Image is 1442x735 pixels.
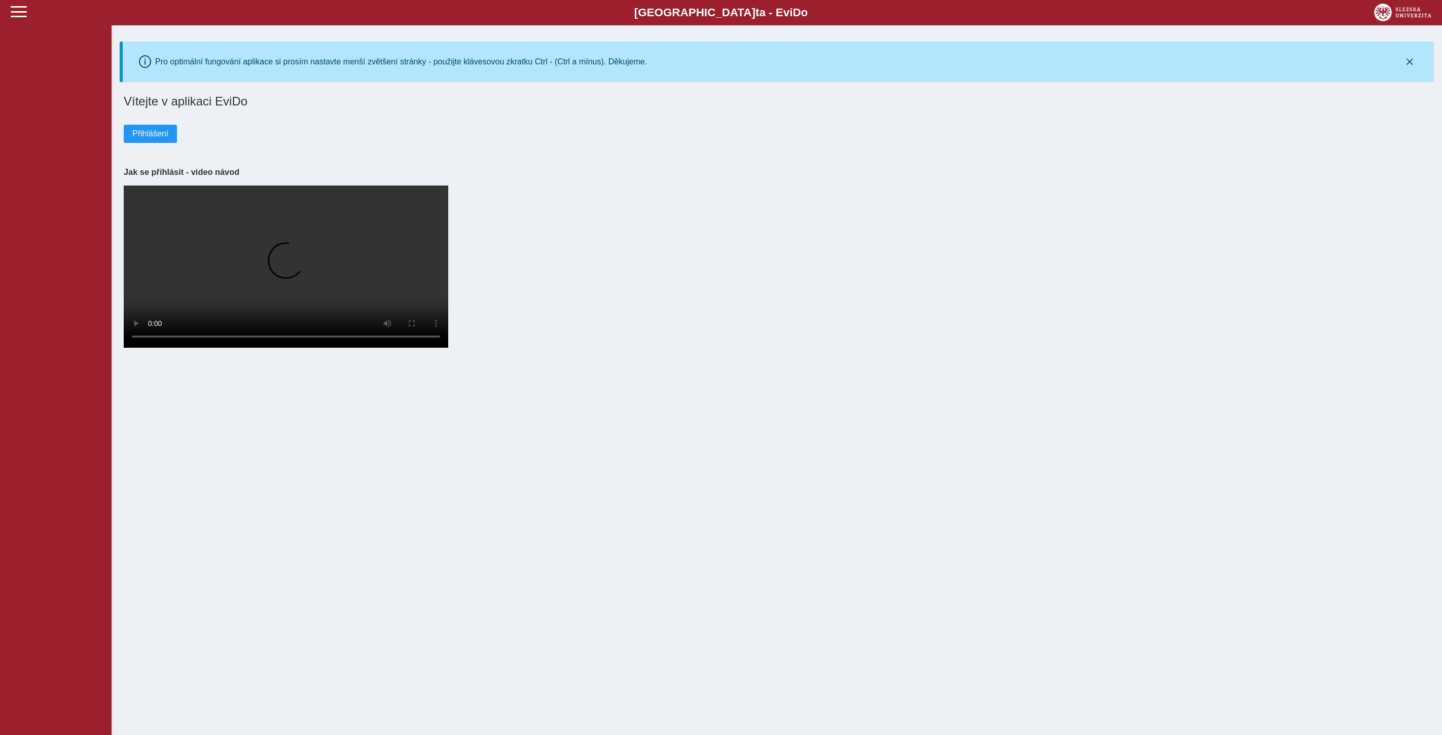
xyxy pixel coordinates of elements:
[124,186,448,348] video: Your browser does not support the video tag.
[755,6,759,19] span: t
[124,167,1430,177] h3: Jak se přihlásit - video návod
[155,57,647,66] div: Pro optimální fungování aplikace si prosím nastavte menší zvětšení stránky - použijte klávesovou ...
[30,6,1412,19] b: [GEOGRAPHIC_DATA] a - Evi
[124,125,177,143] button: Přihlášení
[132,129,168,138] span: Přihlášení
[1374,4,1431,21] img: logo_web_su.png
[124,94,1430,108] h1: Vítejte v aplikaci EviDo
[792,6,801,19] span: D
[801,6,808,19] span: o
